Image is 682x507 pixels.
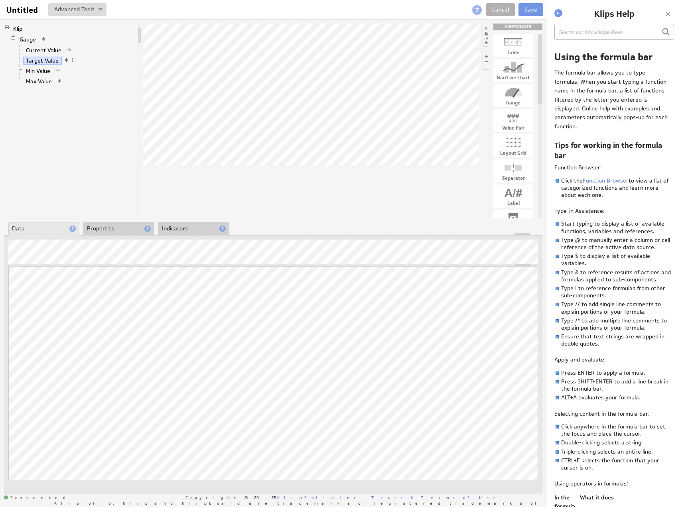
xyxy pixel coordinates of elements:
span: Klipfolio, Klip and Klipboard are trademarks or registered trademarks of Klipfolio Inc. [54,501,632,505]
div: Value Pair [493,126,533,130]
img: button-savedrop.png [99,8,102,12]
h1: Klips Help [564,8,664,20]
li: CTRL+E selects the function that your cursor is on. [554,457,674,471]
a: Trust & Terms of Use [371,495,501,500]
li: Start typing to display a list of available functions, variables and references. [554,220,674,234]
span: More actions [69,57,75,63]
button: Save [518,3,543,16]
span: View applied actions [57,78,63,84]
li: Click anywhere in the formula bar to set the focus and place the cursor. [554,423,674,437]
a: Max Value [23,77,55,85]
li: Type /* to add multiple line comments to explain portions of your formula. [554,317,674,331]
p: The formula bar allows you to type formulas. When you start typing a function name in the formula... [554,68,669,131]
li: Data [8,222,79,236]
li: Double-clicking selects a string. [554,439,674,446]
span: View applied actions [55,68,61,73]
li: Type $ to display a list of available variables. [554,252,674,267]
p: Type-in Assistance: [554,206,669,215]
p: Function Browser: [554,163,669,172]
li: Properties [83,222,154,236]
span: View applied actions [64,57,69,63]
div: Gauge [493,100,533,105]
li: Hide or show the component controls palette [483,48,489,70]
li: Press ENTER to apply a formula. [554,369,674,376]
li: ALT+A evaluates your formula. [554,394,674,401]
div: Bar/Line Chart [493,75,533,80]
li: Indicators [158,222,229,236]
a: Min Value [23,67,53,75]
li: Type // to add single line comments to explain portions of your formula. [554,301,674,315]
div: Layout Grid [493,151,533,155]
h2: Tips for working in the formula bar [554,141,674,161]
a: Gauge [17,35,39,43]
a: Target Value [23,57,62,65]
span: View applied actions [67,47,72,53]
div: Label [493,201,533,206]
a: Current Value [23,46,65,54]
p: Selecting content in the formula bar: [554,409,669,418]
li: Type & to reference results of actions and formulas applied to sub-components. [554,269,674,283]
span: View applied actions [41,36,47,42]
a: Function Browser [583,177,629,184]
strong: What it does [580,494,614,501]
div: Separator [493,176,533,181]
a: Klip [10,25,26,33]
li: Press SHIFT+ENTER to add a line break in the formula bar. [554,378,674,392]
li: Click the to view a list of categorized functions and learn more about each one. [554,177,674,199]
li: Type @ to manually enter a column or cell reference of the active data source. [554,236,674,251]
li: Type ! to reference formulas from other sub-components. [554,285,674,299]
input: Untitled [3,3,43,17]
p: Using operators in formulas: [554,479,669,488]
li: Hide or show the component palette [483,25,489,47]
span: Connected: ID: dpnc-26 Online: true [4,495,70,500]
div: Drag & drop components onto the workspace [493,24,542,30]
a: Klipfolio Inc. [277,495,363,500]
li: Triple-clicking selects an entire line. [554,448,674,455]
a: Cancel [486,3,515,16]
h1: Using the formula bar [554,50,674,63]
p: Apply and evaluate: [554,355,669,364]
div: Table [493,50,533,55]
li: Ensure that text strings are wrapped in double quotes. [554,333,674,347]
input: Search our Knowledge Base [554,24,674,40]
span: Copyright © 2025 [185,495,363,499]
